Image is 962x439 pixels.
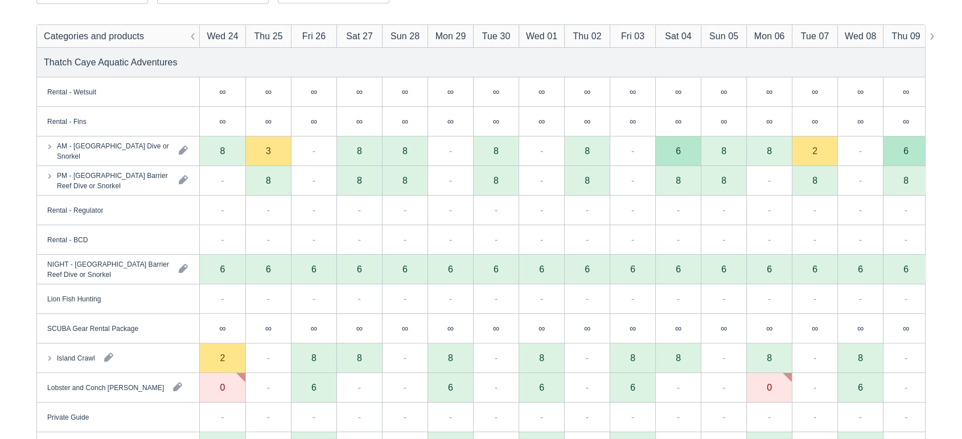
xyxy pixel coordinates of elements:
[221,292,224,305] div: -
[200,373,245,403] div: 0
[449,233,452,246] div: -
[44,29,144,43] div: Categories and products
[792,314,837,343] div: ∞
[677,292,680,305] div: -
[266,176,271,185] div: 8
[494,146,499,155] div: 8
[837,373,883,403] div: 6
[404,351,406,365] div: -
[449,410,452,424] div: -
[311,324,317,333] div: ∞
[449,203,452,217] div: -
[245,107,291,136] div: ∞
[586,351,589,365] div: -
[473,107,519,136] div: ∞
[766,324,772,333] div: ∞
[245,255,291,284] div: 6
[768,233,771,246] div: -
[584,117,590,126] div: ∞
[812,324,818,333] div: ∞
[447,87,454,96] div: ∞
[47,259,170,279] div: NIGHT - [GEOGRAPHIC_DATA] Barrier Reef Dive or Snorkel
[837,255,883,284] div: 6
[859,173,862,187] div: -
[883,77,928,107] div: ∞
[905,380,907,394] div: -
[845,29,876,43] div: Wed 08
[493,117,499,126] div: ∞
[291,255,336,284] div: 6
[402,87,408,96] div: ∞
[495,203,498,217] div: -
[859,410,862,424] div: -
[905,410,907,424] div: -
[675,324,681,333] div: ∞
[221,233,224,246] div: -
[495,410,498,424] div: -
[265,87,272,96] div: ∞
[291,314,336,343] div: ∞
[722,292,725,305] div: -
[495,233,498,246] div: -
[630,383,635,392] div: 6
[857,117,864,126] div: ∞
[754,29,785,43] div: Mon 06
[767,383,772,392] div: 0
[837,107,883,136] div: ∞
[539,264,544,274] div: 6
[610,314,655,343] div: ∞
[655,107,701,136] div: ∞
[621,29,644,43] div: Fri 03
[903,117,909,126] div: ∞
[767,353,772,362] div: 8
[493,87,499,96] div: ∞
[291,373,336,403] div: 6
[519,373,564,403] div: 6
[792,107,837,136] div: ∞
[766,87,772,96] div: ∞
[449,173,452,187] div: -
[200,107,245,136] div: ∞
[494,264,499,274] div: 6
[564,107,610,136] div: ∞
[382,314,427,343] div: ∞
[311,383,316,392] div: 6
[539,353,544,362] div: 8
[449,292,452,305] div: -
[313,233,315,246] div: -
[722,351,725,365] div: -
[44,55,178,69] div: Thatch Caye Aquatic Adventures
[207,29,238,43] div: Wed 24
[903,176,908,185] div: 8
[220,383,225,392] div: 0
[448,383,453,392] div: 6
[448,353,453,362] div: 8
[630,117,636,126] div: ∞
[404,380,406,394] div: -
[494,176,499,185] div: 8
[746,255,792,284] div: 6
[676,176,681,185] div: 8
[404,410,406,424] div: -
[336,255,382,284] div: 6
[356,87,363,96] div: ∞
[665,29,692,43] div: Sat 04
[493,324,499,333] div: ∞
[905,233,907,246] div: -
[427,314,473,343] div: ∞
[200,77,245,107] div: ∞
[812,146,817,155] div: 2
[655,314,701,343] div: ∞
[346,29,373,43] div: Sat 27
[540,410,543,424] div: -
[47,116,87,126] div: Rental - Fins
[313,203,315,217] div: -
[631,410,634,424] div: -
[311,87,317,96] div: ∞
[903,264,908,274] div: 6
[701,77,746,107] div: ∞
[540,233,543,246] div: -
[47,293,101,304] div: Lion Fish Hunting
[357,146,362,155] div: 8
[336,107,382,136] div: ∞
